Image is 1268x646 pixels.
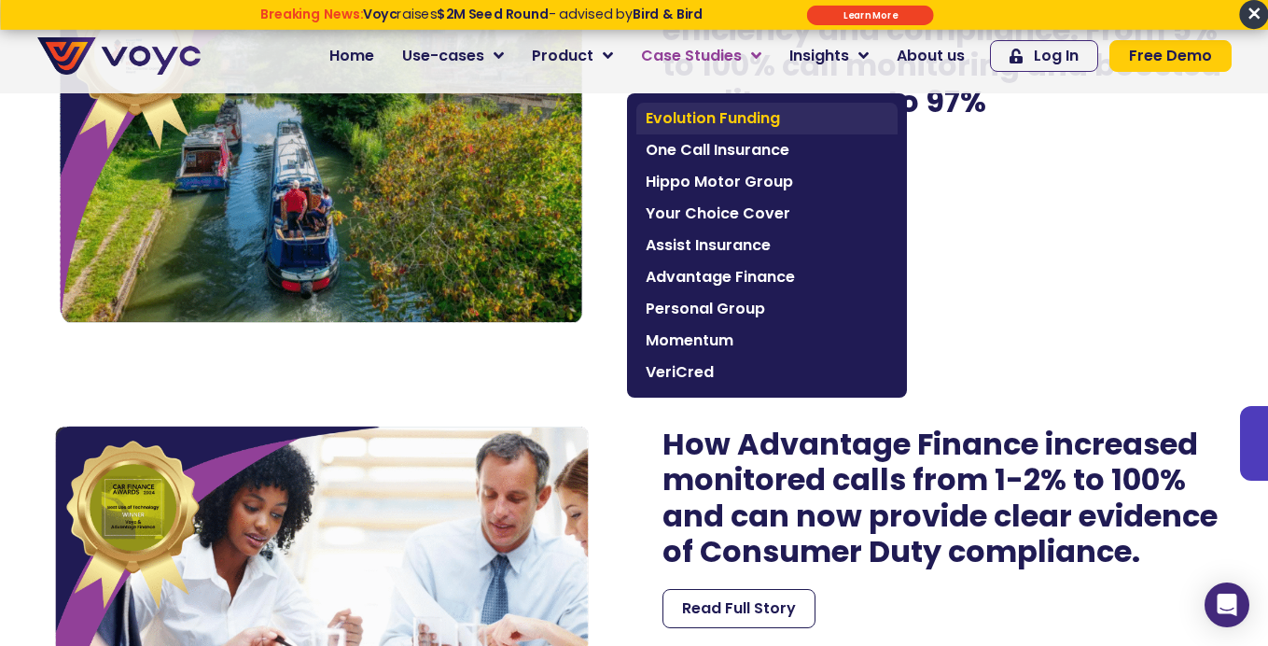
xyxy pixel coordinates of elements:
[682,597,796,620] span: Read Full Story
[518,37,627,75] a: Product
[1109,40,1232,72] a: Free Demo
[388,37,518,75] a: Use-cases
[646,107,888,130] span: Evolution Funding
[315,37,388,75] a: Home
[641,45,742,67] span: Case Studies
[259,5,362,23] strong: Breaking News:
[192,6,769,37] div: Breaking News: Voyc raises $2M Seed Round - advised by Bird & Bird
[329,45,374,67] span: Home
[646,203,888,225] span: Your Choice Cover
[1129,49,1212,63] span: Free Demo
[1205,583,1249,627] div: Open Intercom Messenger
[646,171,888,193] span: Hippo Motor Group
[532,45,593,67] span: Product
[437,5,549,23] strong: $2M Seed Round
[646,139,888,161] span: One Call Insurance
[636,134,898,166] a: One Call Insurance
[775,37,883,75] a: Insights
[636,103,898,134] a: Evolution Funding
[806,5,933,24] div: Submit
[883,37,979,75] a: About us
[363,5,397,23] strong: Voyc
[646,234,888,257] span: Assist Insurance
[402,45,484,67] span: Use-cases
[646,330,888,352] span: Momentum
[662,589,815,628] a: Read Full Story
[636,230,898,261] a: Assist Insurance
[646,298,888,320] span: Personal Group
[636,357,898,388] a: VeriCred
[37,37,201,75] img: voyc-full-logo
[636,198,898,230] a: Your Choice Cover
[646,266,888,288] span: Advantage Finance
[990,40,1098,72] a: Log In
[627,37,775,75] a: Case Studies
[636,293,898,325] a: Personal Group
[646,361,888,384] span: VeriCred
[1034,49,1079,63] span: Log In
[789,45,849,67] span: Insights
[632,5,702,23] strong: Bird & Bird
[636,166,898,198] a: Hippo Motor Group
[897,45,965,67] span: About us
[636,325,898,357] a: Momentum
[662,427,1232,570] h2: How Advantage Finance increased monitored calls from 1-2% to 100% and can now provide clear evide...
[636,261,898,293] a: Advantage Finance
[363,5,703,23] span: raises - advised by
